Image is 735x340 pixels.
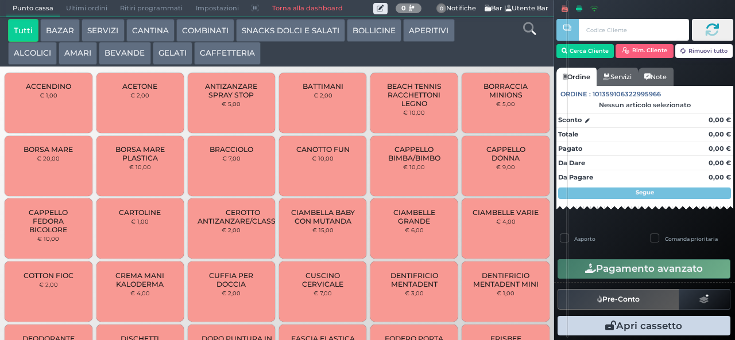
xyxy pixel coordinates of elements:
strong: 0,00 € [709,130,731,138]
small: € 6,00 [405,226,424,233]
strong: Totale [558,130,578,138]
small: € 15,00 [312,226,334,233]
strong: Pagato [558,144,582,153]
span: CREMA MANI KALODERMA [106,271,174,288]
small: € 7,00 [314,290,332,296]
span: 0 [436,3,447,14]
button: Pagamento avanzato [558,259,730,279]
small: € 10,00 [129,163,151,170]
span: Ultimi ordini [60,1,114,17]
span: BORSA MARE [24,145,73,154]
small: € 5,00 [496,100,515,107]
small: € 10,00 [403,109,425,116]
a: Ordine [556,68,597,86]
button: Cerca Cliente [556,44,614,58]
span: Ordine : [560,89,591,99]
button: SERVIZI [82,19,124,42]
small: € 2,00 [314,92,332,99]
span: ACETONE [122,82,157,91]
a: Torna alla dashboard [265,1,349,17]
button: BAZAR [40,19,80,42]
span: CUFFIA PER DOCCIA [198,271,266,288]
span: Impostazioni [189,1,245,17]
div: Nessun articolo selezionato [556,101,733,109]
span: ACCENDINO [26,82,71,91]
span: CIAMBELLA BABY CON MUTANDA [289,208,357,225]
small: € 1,00 [131,218,149,225]
button: Rim. Cliente [616,44,674,58]
span: CAPPELLO DONNA [471,145,540,162]
span: BEACH TENNIS RACCHETTONI LEGNO [380,82,448,108]
span: BRACCIOLO [210,145,253,154]
small: € 20,00 [37,155,60,162]
button: Apri cassetto [558,316,730,335]
span: 101359106322995966 [593,89,661,99]
small: € 2,00 [222,226,241,233]
small: € 5,00 [222,100,241,107]
small: € 3,00 [405,290,424,296]
strong: 0,00 € [709,144,731,153]
button: ALCOLICI [8,42,57,65]
span: COTTON FIOC [24,271,73,280]
span: CANOTTO FUN [296,145,350,154]
small: € 10,00 [403,163,425,170]
span: CAPPELLO FEDORA BICOLORE [14,208,83,234]
small: € 10,00 [37,235,59,242]
span: CAPPELLO BIMBA/BIMBO [380,145,448,162]
small: € 9,00 [496,163,515,170]
small: € 2,00 [130,92,149,99]
label: Asporto [574,235,595,243]
button: Tutti [8,19,38,42]
small: € 7,00 [222,155,241,162]
span: Punto cassa [6,1,60,17]
strong: Segue [636,189,654,196]
small: € 1,00 [497,290,514,296]
strong: Da Dare [558,159,585,167]
span: Ritiri programmati [114,1,189,17]
button: APERITIVI [403,19,454,42]
a: Servizi [597,68,638,86]
strong: 0,00 € [709,173,731,181]
button: Pre-Conto [558,289,679,310]
button: AMARI [59,42,97,65]
small: € 10,00 [312,155,334,162]
span: BORSA MARE PLASTICA [106,145,174,162]
small: € 1,00 [40,92,57,99]
span: CIAMBELLE GRANDE [380,208,448,225]
button: BEVANDE [99,42,150,65]
small: € 4,00 [130,290,150,296]
span: CIAMBELLE VARIE [473,208,539,217]
span: DENTIFRICIO MENTADENT MINI [471,271,540,288]
button: SNACKS DOLCI E SALATI [236,19,345,42]
input: Codice Cliente [579,19,688,41]
button: GELATI [153,42,192,65]
strong: 0,00 € [709,116,731,124]
button: Rimuovi tutto [675,44,733,58]
button: COMBINATI [176,19,234,42]
button: BOLLICINE [347,19,401,42]
label: Comanda prioritaria [665,235,718,243]
small: € 4,00 [496,218,516,225]
span: BORRACCIA MINIONS [471,82,540,99]
small: € 2,00 [222,290,241,296]
small: € 2,00 [39,281,58,288]
span: DENTIFRICIO MENTADENT [380,271,448,288]
strong: 0,00 € [709,159,731,167]
span: CEROTTO ANTIZANZARE/CLASSICO [198,208,289,225]
button: CANTINA [126,19,175,42]
span: BATTIMANI [303,82,343,91]
span: ANTIZANZARE SPRAY STOP [198,82,266,99]
span: CARTOLINE [119,208,161,217]
span: CUSCINO CERVICALE [289,271,357,288]
button: CAFFETTERIA [194,42,261,65]
b: 0 [401,4,406,12]
strong: Sconto [558,115,582,125]
strong: Da Pagare [558,173,593,181]
a: Note [638,68,673,86]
